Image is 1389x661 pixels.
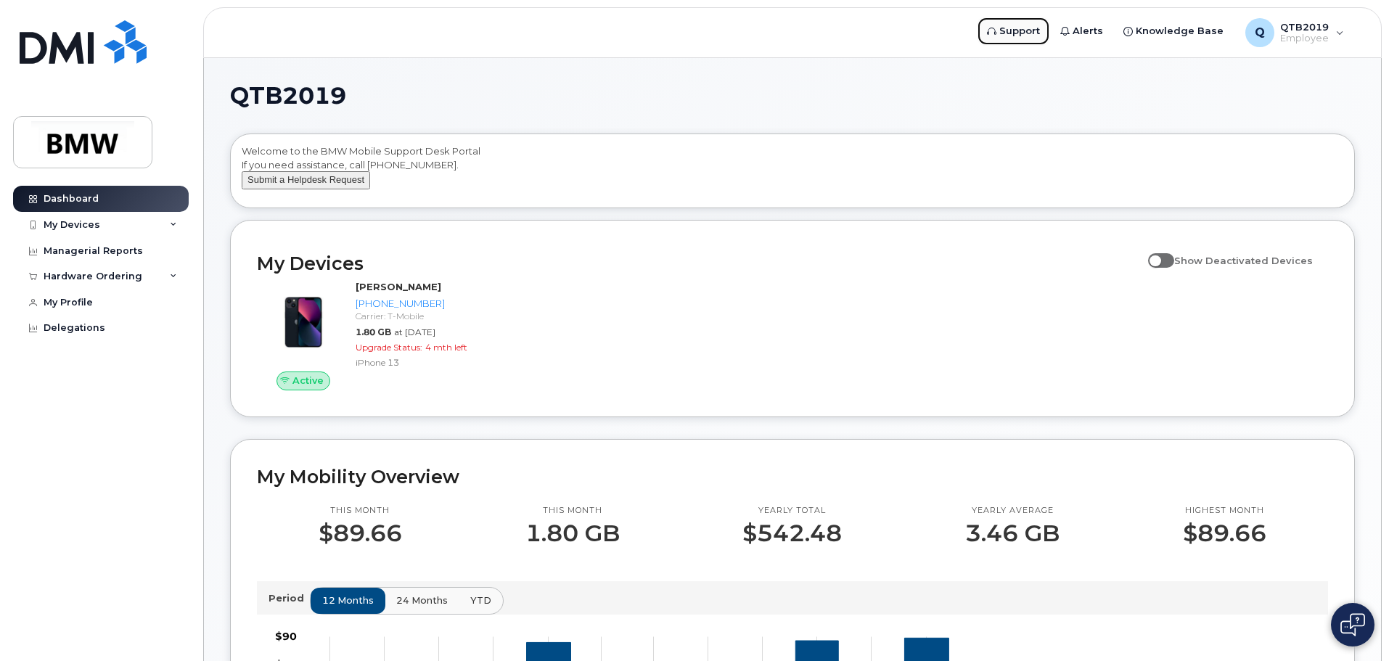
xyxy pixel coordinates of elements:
a: Active[PERSON_NAME][PHONE_NUMBER]Carrier: T-Mobile1.80 GBat [DATE]Upgrade Status:4 mth leftiPhone 13 [257,280,512,390]
h2: My Mobility Overview [257,466,1328,488]
p: 1.80 GB [525,520,620,546]
span: QTB2019 [230,85,346,107]
p: $542.48 [742,520,842,546]
div: Carrier: T-Mobile [356,310,506,322]
strong: [PERSON_NAME] [356,281,441,292]
p: 3.46 GB [965,520,1060,546]
span: at [DATE] [394,327,435,337]
span: Active [292,374,324,387]
img: Open chat [1340,613,1365,636]
p: This month [525,505,620,517]
h2: My Devices [257,253,1141,274]
span: 1.80 GB [356,327,391,337]
span: 24 months [396,594,448,607]
p: $89.66 [319,520,402,546]
a: Submit a Helpdesk Request [242,173,370,185]
p: Yearly average [965,505,1060,517]
tspan: $90 [275,630,297,643]
p: Highest month [1183,505,1266,517]
p: This month [319,505,402,517]
div: iPhone 13 [356,356,506,369]
p: $89.66 [1183,520,1266,546]
img: image20231002-3703462-1ig824h.jpeg [269,287,338,357]
div: [PHONE_NUMBER] [356,297,506,311]
div: Welcome to the BMW Mobile Support Desk Portal If you need assistance, call [PHONE_NUMBER]. [242,144,1343,202]
span: YTD [470,594,491,607]
input: Show Deactivated Devices [1148,247,1160,258]
span: Upgrade Status: [356,342,422,353]
p: Period [269,591,310,605]
button: Submit a Helpdesk Request [242,171,370,189]
p: Yearly total [742,505,842,517]
span: Show Deactivated Devices [1174,255,1313,266]
span: 4 mth left [425,342,467,353]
